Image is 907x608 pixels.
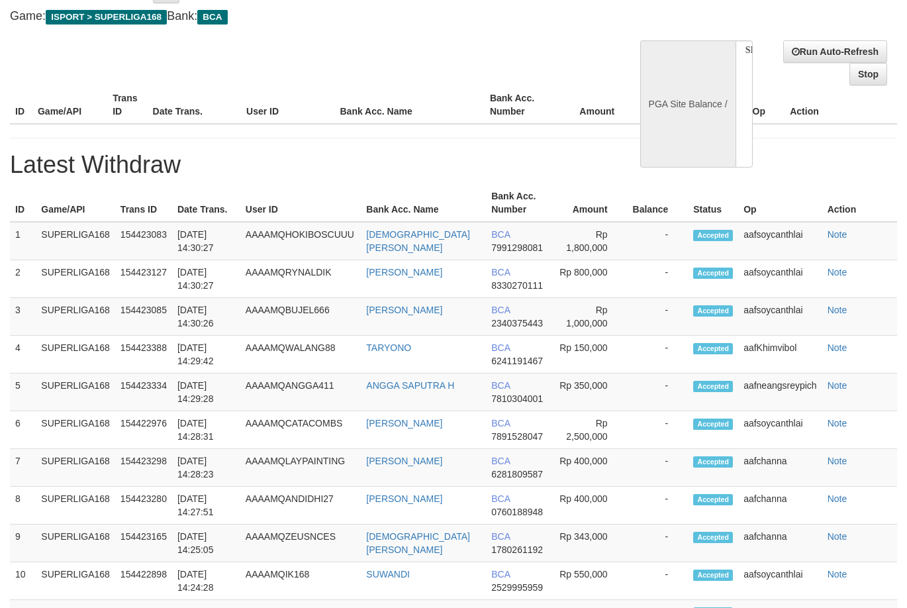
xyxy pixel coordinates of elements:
[240,298,361,336] td: AAAAMQBUJEL666
[491,356,543,366] span: 6241191467
[240,449,361,487] td: AAAAMQLAYPAINTING
[361,184,486,222] th: Bank Acc. Name
[747,86,785,124] th: Op
[366,418,442,429] a: [PERSON_NAME]
[491,569,510,580] span: BCA
[240,260,361,298] td: AAAAMQRYNALDIK
[172,184,240,222] th: Date Trans.
[115,487,172,525] td: 154423280
[115,449,172,487] td: 154423298
[828,531,847,542] a: Note
[693,230,733,241] span: Accepted
[36,222,115,260] td: SUPERLIGA168
[36,487,115,525] td: SUPERLIGA168
[828,418,847,429] a: Note
[551,449,628,487] td: Rp 400,000
[240,184,361,222] th: User ID
[36,525,115,562] td: SUPERLIGA168
[828,456,847,466] a: Note
[115,222,172,260] td: 154423083
[738,298,822,336] td: aafsoycanthlai
[36,184,115,222] th: Game/API
[738,487,822,525] td: aafchanna
[491,456,510,466] span: BCA
[491,229,510,240] span: BCA
[486,184,551,222] th: Bank Acc. Number
[693,268,733,279] span: Accepted
[115,562,172,600] td: 154422898
[628,411,689,449] td: -
[148,86,241,124] th: Date Trans.
[559,86,634,124] th: Amount
[693,532,733,543] span: Accepted
[240,411,361,449] td: AAAAMQCATACOMBS
[172,374,240,411] td: [DATE] 14:29:28
[240,374,361,411] td: AAAAMQANGGA411
[551,336,628,374] td: Rp 150,000
[335,86,485,124] th: Bank Acc. Name
[551,298,628,336] td: Rp 1,000,000
[10,86,32,124] th: ID
[634,86,703,124] th: Balance
[828,493,847,504] a: Note
[115,525,172,562] td: 154423165
[485,86,559,124] th: Bank Acc. Number
[366,531,470,555] a: [DEMOGRAPHIC_DATA][PERSON_NAME]
[36,411,115,449] td: SUPERLIGA168
[628,222,689,260] td: -
[10,222,36,260] td: 1
[738,336,822,374] td: aafKhimvibol
[366,267,442,278] a: [PERSON_NAME]
[828,229,847,240] a: Note
[491,418,510,429] span: BCA
[36,336,115,374] td: SUPERLIGA168
[172,449,240,487] td: [DATE] 14:28:23
[628,525,689,562] td: -
[738,449,822,487] td: aafchanna
[172,487,240,525] td: [DATE] 14:27:51
[551,260,628,298] td: Rp 800,000
[36,298,115,336] td: SUPERLIGA168
[241,86,334,124] th: User ID
[640,40,736,168] div: PGA Site Balance /
[628,260,689,298] td: -
[551,184,628,222] th: Amount
[366,305,442,315] a: [PERSON_NAME]
[551,411,628,449] td: Rp 2,500,000
[107,86,147,124] th: Trans ID
[240,222,361,260] td: AAAAMQHOKIBOSCUUU
[197,10,227,25] span: BCA
[628,449,689,487] td: -
[366,229,470,253] a: [DEMOGRAPHIC_DATA][PERSON_NAME]
[115,336,172,374] td: 154423388
[628,184,689,222] th: Balance
[10,152,897,178] h1: Latest Withdraw
[36,374,115,411] td: SUPERLIGA168
[172,525,240,562] td: [DATE] 14:25:05
[628,562,689,600] td: -
[115,298,172,336] td: 154423085
[491,318,543,329] span: 2340375443
[10,411,36,449] td: 6
[115,260,172,298] td: 154423127
[628,298,689,336] td: -
[36,449,115,487] td: SUPERLIGA168
[828,569,847,580] a: Note
[491,582,543,593] span: 2529995959
[693,494,733,505] span: Accepted
[551,487,628,525] td: Rp 400,000
[738,374,822,411] td: aafneangsreypich
[366,380,454,391] a: ANGGA SAPUTRA H
[491,544,543,555] span: 1780261192
[738,525,822,562] td: aafchanna
[115,411,172,449] td: 154422976
[491,431,543,442] span: 7891528047
[491,242,543,253] span: 7991298081
[849,63,887,85] a: Stop
[491,493,510,504] span: BCA
[822,184,897,222] th: Action
[738,260,822,298] td: aafsoycanthlai
[551,374,628,411] td: Rp 350,000
[32,86,107,124] th: Game/API
[10,449,36,487] td: 7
